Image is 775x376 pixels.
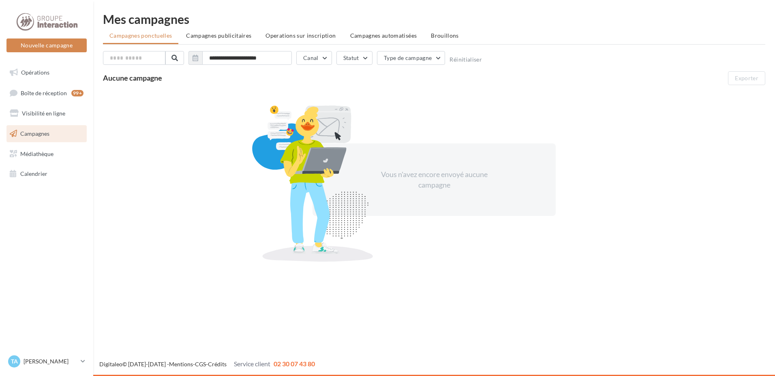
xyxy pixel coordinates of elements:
a: CGS [195,361,206,367]
button: Nouvelle campagne [6,38,87,52]
span: Boîte de réception [21,89,67,96]
a: Crédits [208,361,227,367]
span: Campagnes [20,130,49,137]
span: Campagnes automatisées [350,32,417,39]
span: Service client [234,360,270,367]
a: Opérations [5,64,88,81]
a: TA [PERSON_NAME] [6,354,87,369]
button: Canal [296,51,332,65]
span: Operations sur inscription [265,32,336,39]
a: Mentions [169,361,193,367]
span: 02 30 07 43 80 [274,360,315,367]
a: Boîte de réception99+ [5,84,88,102]
span: Campagnes publicitaires [186,32,251,39]
a: Campagnes [5,125,88,142]
button: Réinitialiser [450,56,482,63]
a: Visibilité en ligne [5,105,88,122]
button: Exporter [728,71,765,85]
div: Mes campagnes [103,13,765,25]
span: Brouillons [431,32,459,39]
a: Médiathèque [5,145,88,162]
div: 99+ [71,90,83,96]
span: Visibilité en ligne [22,110,65,117]
span: Calendrier [20,170,47,177]
span: Opérations [21,69,49,76]
button: Statut [336,51,373,65]
a: Digitaleo [99,361,122,367]
span: © [DATE]-[DATE] - - - [99,361,315,367]
button: Type de campagne [377,51,445,65]
span: TA [11,357,18,365]
span: Aucune campagne [103,73,162,82]
span: Médiathèque [20,150,54,157]
div: Vous n'avez encore envoyé aucune campagne [364,169,504,190]
p: [PERSON_NAME] [24,357,77,365]
a: Calendrier [5,165,88,182]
